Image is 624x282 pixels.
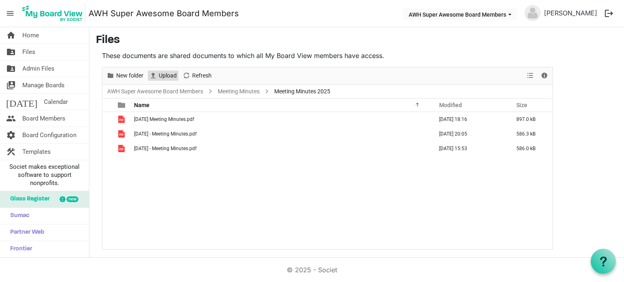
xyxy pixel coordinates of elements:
img: no-profile-picture.svg [524,5,541,21]
td: January 21st, 2025 Meeting Minutes.pdf is template cell column header Name [132,112,431,127]
span: switch_account [6,77,16,93]
button: AWH Super Awesome Board Members dropdownbutton [403,9,517,20]
a: My Board View Logo [20,3,89,24]
span: settings [6,127,16,143]
span: Files [22,44,35,60]
span: Frontier [6,241,32,257]
span: folder_shared [6,60,16,77]
span: [DATE] - Meeting Minutes.pdf [134,146,197,151]
div: New folder [104,67,146,84]
span: Sumac [6,208,29,224]
p: These documents are shared documents to which all My Board View members have access. [102,51,553,60]
td: checkbox [102,112,113,127]
a: AWH Super Awesome Board Members [106,86,205,97]
td: 586.3 kB is template cell column header Size [508,127,552,141]
a: AWH Super Awesome Board Members [89,5,239,22]
span: New folder [115,71,144,81]
h3: Files [96,34,617,47]
span: Meeting Minutes 2025 [273,86,332,97]
button: Refresh [181,71,213,81]
span: Manage Boards [22,77,65,93]
button: Details [539,71,550,81]
span: Board Configuration [22,127,76,143]
td: 897.0 kB is template cell column header Size [508,112,552,127]
td: is template cell column header type [113,112,132,127]
td: January 30, 2025 18:16 column header Modified [431,112,508,127]
span: Name [134,102,149,108]
span: Board Members [22,110,65,127]
td: May 26, 2025 15:53 column header Modified [431,141,508,156]
a: © 2025 - Societ [287,266,337,274]
span: construction [6,144,16,160]
span: [DATE] [6,94,37,110]
span: folder_shared [6,44,16,60]
span: Modified [439,102,462,108]
td: March 24, 2025 20:05 column header Modified [431,127,508,141]
span: Societ makes exceptional software to support nonprofits. [4,163,85,187]
span: Partner Web [6,224,44,241]
span: home [6,27,16,43]
span: Glass Register [6,191,50,207]
span: Upload [158,71,178,81]
div: Details [537,67,551,84]
a: [PERSON_NAME] [541,5,600,21]
td: checkbox [102,127,113,141]
td: May 26th 2025 - Meeting Minutes.pdf is template cell column header Name [132,141,431,156]
div: View [524,67,537,84]
div: Upload [146,67,180,84]
div: new [67,196,78,202]
button: Upload [148,71,178,81]
a: Meeting Minutes [216,86,261,97]
span: Calendar [44,94,68,110]
td: checkbox [102,141,113,156]
span: people [6,110,16,127]
button: View dropdownbutton [525,71,535,81]
button: New folder [105,71,145,81]
span: Refresh [191,71,212,81]
span: Size [516,102,527,108]
td: March 24th 2025 - Meeting Minutes.pdf is template cell column header Name [132,127,431,141]
button: logout [600,5,617,22]
span: Home [22,27,39,43]
img: My Board View Logo [20,3,85,24]
td: is template cell column header type [113,127,132,141]
span: [DATE] - Meeting Minutes.pdf [134,131,197,137]
span: [DATE] Meeting Minutes.pdf [134,116,194,122]
span: Admin Files [22,60,54,77]
span: Templates [22,144,51,160]
span: menu [2,6,18,21]
td: is template cell column header type [113,141,132,156]
td: 586.0 kB is template cell column header Size [508,141,552,156]
div: Refresh [180,67,214,84]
